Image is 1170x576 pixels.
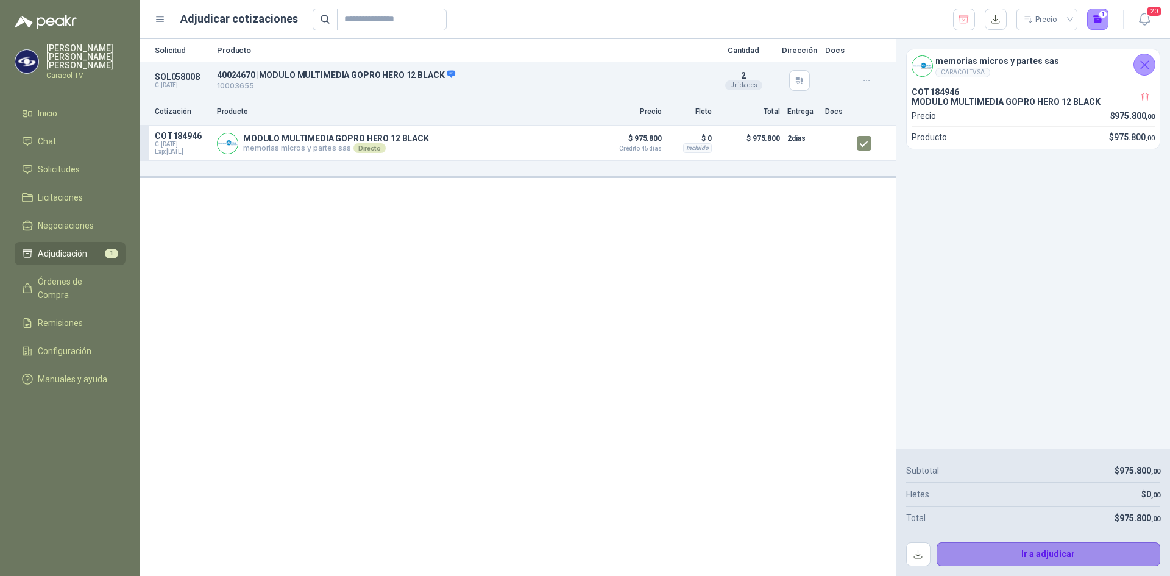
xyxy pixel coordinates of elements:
[155,72,210,82] p: SOL058008
[601,106,662,118] p: Precio
[217,80,706,92] p: 10003655
[155,106,210,118] p: Cotización
[155,148,210,155] span: Exp: [DATE]
[217,106,594,118] p: Producto
[1151,515,1160,523] span: ,00
[38,275,114,302] span: Órdenes de Compra
[1133,9,1155,30] button: 20
[15,270,126,307] a: Órdenes de Compra
[15,130,126,153] a: Chat
[15,50,38,73] img: Company Logo
[15,186,126,209] a: Licitaciones
[38,107,57,120] span: Inicio
[912,87,1155,97] p: COT184946
[601,146,662,152] span: Crédito 45 días
[1119,513,1160,523] span: 975.800
[912,109,936,123] p: Precio
[180,10,298,27] h1: Adjudicar cotizaciones
[1146,134,1155,142] span: ,00
[217,69,706,80] p: 40024670 | MODULO MULTIMEDIA GOPRO HERO 12 BLACK
[38,344,91,358] span: Configuración
[1151,468,1160,475] span: ,00
[38,316,83,330] span: Remisiones
[38,135,56,148] span: Chat
[15,102,126,125] a: Inicio
[46,44,126,69] p: [PERSON_NAME] [PERSON_NAME] [PERSON_NAME]
[1115,464,1160,477] p: $
[1114,132,1155,142] span: 975.800
[669,106,712,118] p: Flete
[243,143,429,153] p: memorias micros y partes sas
[15,311,126,335] a: Remisiones
[1151,491,1160,499] span: ,00
[907,49,1160,82] div: Company Logomemorias micros y partes sasCARACOLTV SA
[1024,10,1059,29] div: Precio
[38,191,83,204] span: Licitaciones
[1115,511,1160,525] p: $
[906,464,939,477] p: Subtotal
[15,158,126,181] a: Solicitudes
[912,97,1155,107] p: MODULO MULTIMEDIA GOPRO HERO 12 BLACK
[1146,5,1163,17] span: 20
[38,219,94,232] span: Negociaciones
[15,242,126,265] a: Adjudicación1
[912,130,947,144] p: Producto
[669,131,712,146] p: $ 0
[741,71,746,80] span: 2
[683,143,712,153] div: Incluido
[243,133,429,143] p: MODULO MULTIMEDIA GOPRO HERO 12 BLACK
[719,106,780,118] p: Total
[217,46,706,54] p: Producto
[935,54,1059,68] h4: memorias micros y partes sas
[1119,466,1160,475] span: 975.800
[38,372,107,386] span: Manuales y ayuda
[1087,9,1109,30] button: 1
[105,249,118,258] span: 1
[906,511,926,525] p: Total
[1133,54,1155,76] button: Cerrar
[825,46,849,54] p: Docs
[713,46,774,54] p: Cantidad
[787,131,818,146] p: 2 días
[1146,113,1155,121] span: ,00
[1109,130,1155,144] p: $
[719,131,780,155] p: $ 975.800
[155,131,210,141] p: COT184946
[601,131,662,152] p: $ 975.800
[155,141,210,148] span: C: [DATE]
[15,368,126,391] a: Manuales y ayuda
[906,488,929,501] p: Fletes
[1146,489,1160,499] span: 0
[15,214,126,237] a: Negociaciones
[781,46,818,54] p: Dirección
[46,72,126,79] p: Caracol TV
[912,56,932,76] img: Company Logo
[155,82,210,89] p: C: [DATE]
[937,542,1161,567] button: Ir a adjudicar
[825,106,849,118] p: Docs
[1115,111,1155,121] span: 975.800
[38,247,87,260] span: Adjudicación
[38,163,80,176] span: Solicitudes
[1110,109,1155,123] p: $
[15,340,126,363] a: Configuración
[725,80,762,90] div: Unidades
[353,143,386,153] div: Directo
[1141,488,1160,501] p: $
[15,15,77,29] img: Logo peakr
[935,68,990,77] div: CARACOLTV SA
[218,133,238,154] img: Company Logo
[787,106,818,118] p: Entrega
[155,46,210,54] p: Solicitud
